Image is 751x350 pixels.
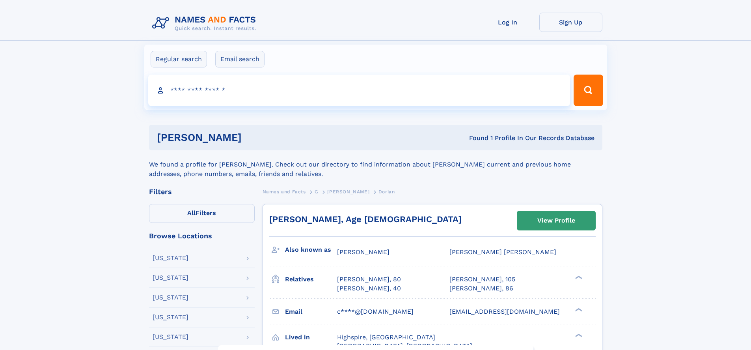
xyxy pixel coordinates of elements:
span: [PERSON_NAME] [327,189,369,195]
span: [PERSON_NAME] [PERSON_NAME] [449,248,556,256]
img: Logo Names and Facts [149,13,263,34]
span: [EMAIL_ADDRESS][DOMAIN_NAME] [449,308,560,315]
a: [PERSON_NAME], 86 [449,284,513,293]
div: Browse Locations [149,232,255,240]
a: Log In [476,13,539,32]
div: ❯ [573,307,583,312]
h3: Relatives [285,273,337,286]
label: Email search [215,51,265,67]
a: Sign Up [539,13,602,32]
div: [US_STATE] [153,314,188,320]
div: ❯ [573,275,583,280]
label: Filters [149,204,255,223]
div: Found 1 Profile In Our Records Database [355,134,594,142]
a: [PERSON_NAME] [327,187,369,197]
h3: Lived in [285,331,337,344]
div: Filters [149,188,255,195]
span: Dorian [378,189,395,195]
a: G [315,187,319,197]
div: [US_STATE] [153,255,188,261]
div: [US_STATE] [153,294,188,301]
h3: Email [285,305,337,318]
a: Names and Facts [263,187,306,197]
button: Search Button [574,75,603,106]
div: ❯ [573,333,583,338]
input: search input [148,75,570,106]
div: [US_STATE] [153,275,188,281]
a: [PERSON_NAME], Age [DEMOGRAPHIC_DATA] [269,214,462,224]
div: [US_STATE] [153,334,188,340]
div: View Profile [537,211,575,230]
h1: [PERSON_NAME] [157,133,356,142]
span: [PERSON_NAME] [337,248,389,256]
a: View Profile [517,211,595,230]
a: [PERSON_NAME], 80 [337,275,401,284]
a: [PERSON_NAME], 105 [449,275,515,284]
div: We found a profile for [PERSON_NAME]. Check out our directory to find information about [PERSON_N... [149,150,602,179]
span: Highspire, [GEOGRAPHIC_DATA] [337,333,435,341]
label: Regular search [151,51,207,67]
h3: Also known as [285,243,337,256]
span: [GEOGRAPHIC_DATA], [GEOGRAPHIC_DATA] [337,342,472,350]
span: G [315,189,319,195]
a: [PERSON_NAME], 40 [337,284,401,293]
span: All [187,209,196,217]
